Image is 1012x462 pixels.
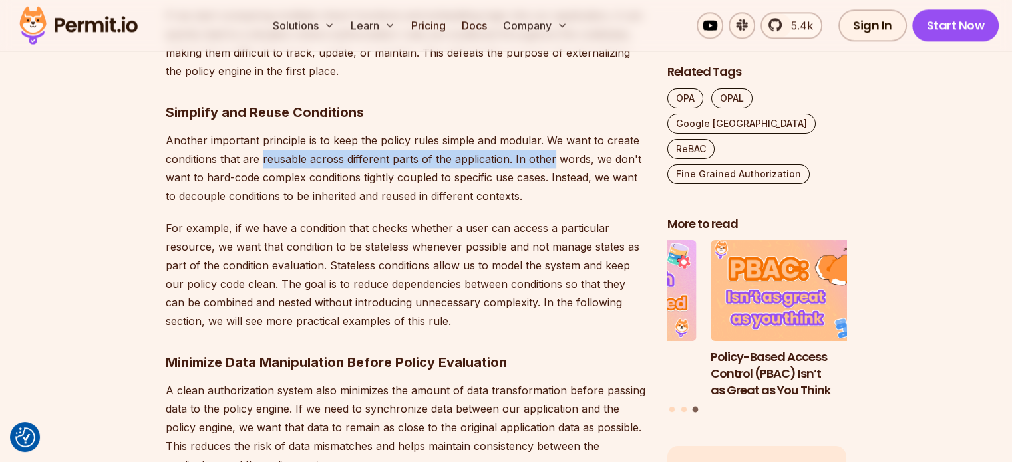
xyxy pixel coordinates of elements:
strong: Simplify and Reuse Conditions [166,104,364,120]
h2: More to read [667,216,847,233]
span: 5.4k [783,17,813,33]
p: Another important principle is to keep the policy rules simple and modular. We want to create con... [166,131,646,205]
button: Consent Preferences [15,427,35,447]
a: Policy-Based Access Control (PBAC) Isn’t as Great as You ThinkPolicy-Based Access Control (PBAC) ... [711,241,890,399]
a: 5.4k [760,12,822,39]
li: 3 of 3 [711,241,890,399]
button: Go to slide 3 [693,407,699,413]
a: Docs [456,12,492,39]
div: Posts [667,241,847,415]
a: Fine Grained Authorization [667,164,810,184]
a: OPA [667,88,703,108]
a: Google [GEOGRAPHIC_DATA] [667,114,816,134]
a: Sign In [838,9,907,41]
a: ReBAC [667,139,715,159]
a: Pricing [406,12,451,39]
p: For example, if we have a condition that checks whether a user can access a particular resource, ... [166,219,646,330]
img: Revisit consent button [15,427,35,447]
img: Policy-Based Access Control (PBAC) Isn’t as Great as You Think [711,241,890,342]
img: Permit logo [13,3,144,48]
button: Company [498,12,573,39]
h2: Related Tags [667,64,847,80]
button: Learn [345,12,401,39]
a: Start Now [912,9,999,41]
li: 2 of 3 [517,241,697,399]
button: Go to slide 2 [681,407,687,412]
h3: Policy-Based Access Control (PBAC) Isn’t as Great as You Think [711,349,890,398]
h3: Prisma ORM Data Filtering with ReBAC [517,349,697,382]
img: Prisma ORM Data Filtering with ReBAC [517,241,697,342]
strong: Minimize Data Manipulation Before Policy Evaluation [166,354,507,370]
button: Go to slide 1 [669,407,675,412]
a: OPAL [711,88,753,108]
button: Solutions [267,12,340,39]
